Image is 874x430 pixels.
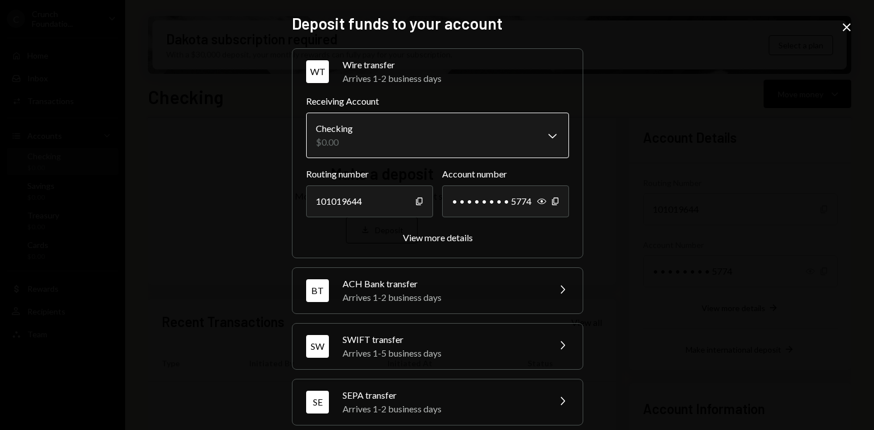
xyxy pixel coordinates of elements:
[442,167,569,181] label: Account number
[343,277,542,291] div: ACH Bank transfer
[343,346,542,360] div: Arrives 1-5 business days
[343,402,542,416] div: Arrives 1-2 business days
[403,232,473,244] button: View more details
[403,232,473,243] div: View more details
[292,268,583,313] button: BTACH Bank transferArrives 1-2 business days
[306,94,569,108] label: Receiving Account
[306,279,329,302] div: BT
[306,113,569,158] button: Receiving Account
[442,185,569,217] div: • • • • • • • • 5774
[292,49,583,94] button: WTWire transferArrives 1-2 business days
[306,167,433,181] label: Routing number
[343,388,542,402] div: SEPA transfer
[306,60,329,83] div: WT
[306,94,569,244] div: WTWire transferArrives 1-2 business days
[306,335,329,358] div: SW
[292,13,582,35] h2: Deposit funds to your account
[306,185,433,217] div: 101019644
[292,379,583,425] button: SESEPA transferArrives 1-2 business days
[306,391,329,414] div: SE
[292,324,583,369] button: SWSWIFT transferArrives 1-5 business days
[343,291,542,304] div: Arrives 1-2 business days
[343,58,569,72] div: Wire transfer
[343,72,569,85] div: Arrives 1-2 business days
[343,333,542,346] div: SWIFT transfer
